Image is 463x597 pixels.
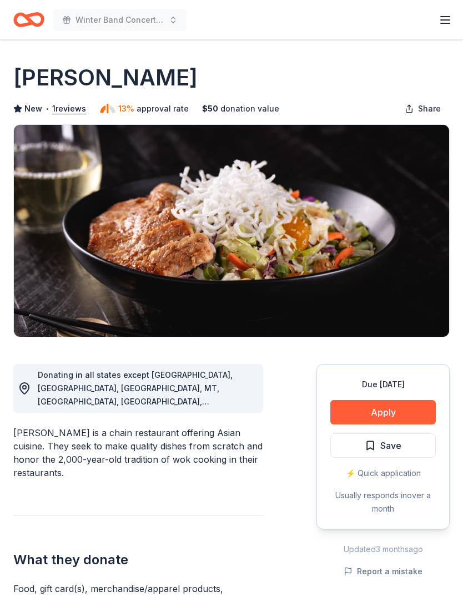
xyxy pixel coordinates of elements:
[118,102,134,115] span: 13%
[202,102,218,115] span: $ 50
[396,98,450,120] button: Share
[344,565,422,578] button: Report a mistake
[13,426,263,479] div: [PERSON_NAME] is a chain restaurant offering Asian cuisine. They seek to make quality dishes from...
[76,13,164,27] span: Winter Band Concert and Online Auction
[220,102,279,115] span: donation value
[418,102,441,115] span: Share
[13,62,198,93] h1: [PERSON_NAME]
[52,102,86,115] button: 1reviews
[13,551,263,569] h2: What they donate
[330,467,436,480] div: ⚡️ Quick application
[330,400,436,424] button: Apply
[38,370,233,433] span: Donating in all states except [GEOGRAPHIC_DATA], [GEOGRAPHIC_DATA], [GEOGRAPHIC_DATA], MT, [GEOGR...
[13,7,44,33] a: Home
[14,125,449,337] img: Image for P.F. Chang's
[53,9,187,31] button: Winter Band Concert and Online Auction
[330,378,436,391] div: Due [DATE]
[137,102,189,115] span: approval rate
[330,433,436,458] button: Save
[46,104,49,113] span: •
[316,543,450,556] div: Updated 3 months ago
[330,489,436,515] div: Usually responds in over a month
[380,438,401,453] span: Save
[24,102,42,115] span: New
